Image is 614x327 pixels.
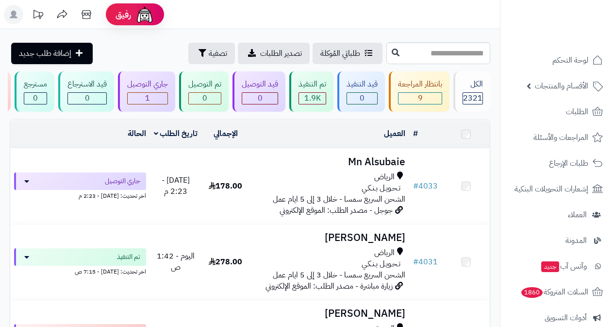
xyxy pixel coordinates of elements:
[266,280,393,292] span: زيارة مباشرة - مصدر الطلب: الموقع الإلكتروني
[188,43,235,64] button: تصفية
[19,48,71,59] span: إضافة طلب جديد
[552,53,588,67] span: لوحة التحكم
[105,176,140,186] span: جاري التوصيل
[549,156,588,170] span: طلبات الإرجاع
[128,128,146,139] a: الحالة
[541,261,559,272] span: جديد
[521,287,543,298] span: 1860
[451,71,492,112] a: الكل2321
[506,229,608,252] a: المدونة
[374,247,395,258] span: الرياض
[374,172,395,183] span: الرياض
[320,48,360,59] span: طلباتي المُوكلة
[540,259,587,273] span: وآتس آب
[128,93,167,104] div: 1
[566,105,588,119] span: الطلبات
[398,79,442,90] div: بانتظار المراجعة
[177,71,231,112] a: تم التوصيل 0
[287,71,335,112] a: تم التنفيذ 1.9K
[506,177,608,201] a: إشعارات التحويلات البنكية
[24,93,47,104] div: 0
[14,190,146,200] div: اخر تحديث: [DATE] - 2:23 م
[209,180,242,192] span: 178.00
[506,152,608,175] a: طلبات الإرجاع
[506,255,608,278] a: وآتس آبجديد
[13,71,56,112] a: مسترجع 0
[565,234,587,247] span: المدونة
[548,7,605,28] img: logo-2.png
[362,183,400,194] span: تـحـويـل بـنـكـي
[242,93,278,104] div: 0
[209,256,242,268] span: 278.00
[154,128,198,139] a: تاريخ الطلب
[209,48,227,59] span: تصفية
[202,92,207,104] span: 0
[135,5,154,24] img: ai-face.png
[506,126,608,149] a: المراجعات والأسئلة
[413,128,418,139] a: #
[273,193,405,205] span: الشحن السريع سمسا - خلال 3 إلى 5 ايام عمل
[362,258,400,270] span: تـحـويـل بـنـكـي
[506,203,608,226] a: العملاء
[231,71,287,112] a: قيد التوصيل 0
[260,48,302,59] span: تصدير الطلبات
[520,285,588,299] span: السلات المتروكة
[506,280,608,304] a: السلات المتروكة1860
[26,5,50,27] a: تحديثات المنصة
[418,92,423,104] span: 9
[14,266,146,276] div: اخر تحديث: [DATE] - 7:15 ص
[360,92,365,104] span: 0
[335,71,387,112] a: قيد التنفيذ 0
[299,93,326,104] div: 1941
[280,205,393,216] span: جوجل - مصدر الطلب: الموقع الإلكتروني
[506,100,608,123] a: الطلبات
[242,79,278,90] div: قيد التوصيل
[116,9,131,20] span: رفيق
[413,256,418,268] span: #
[85,92,90,104] span: 0
[398,93,442,104] div: 9
[145,92,150,104] span: 1
[545,311,587,325] span: أدوات التسويق
[24,79,47,90] div: مسترجع
[535,79,588,93] span: الأقسام والمنتجات
[384,128,405,139] a: العميل
[11,43,93,64] a: إضافة طلب جديد
[387,71,451,112] a: بانتظار المراجعة 9
[67,79,107,90] div: قيد الاسترجاع
[56,71,116,112] a: قيد الاسترجاع 0
[413,256,438,268] a: #4031
[157,250,195,273] span: اليوم - 1:42 ص
[347,79,378,90] div: قيد التنفيذ
[238,43,310,64] a: تصدير الطلبات
[506,49,608,72] a: لوحة التحكم
[116,71,177,112] a: جاري التوصيل 1
[413,180,418,192] span: #
[214,128,238,139] a: الإجمالي
[189,93,221,104] div: 0
[273,269,405,281] span: الشحن السريع سمسا - خلال 3 إلى 5 ايام عمل
[347,93,377,104] div: 0
[514,182,588,196] span: إشعارات التحويلات البنكية
[253,232,405,243] h3: [PERSON_NAME]
[117,252,140,262] span: تم التنفيذ
[258,92,263,104] span: 0
[188,79,221,90] div: تم التوصيل
[413,180,438,192] a: #4033
[313,43,382,64] a: طلباتي المُوكلة
[162,174,190,197] span: [DATE] - 2:23 م
[253,156,405,168] h3: Mn Alsubaie
[463,79,483,90] div: الكل
[299,79,326,90] div: تم التنفيذ
[463,92,482,104] span: 2321
[568,208,587,222] span: العملاء
[127,79,168,90] div: جاري التوصيل
[304,92,321,104] span: 1.9K
[33,92,38,104] span: 0
[68,93,106,104] div: 0
[253,308,405,319] h3: [PERSON_NAME]
[533,131,588,144] span: المراجعات والأسئلة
